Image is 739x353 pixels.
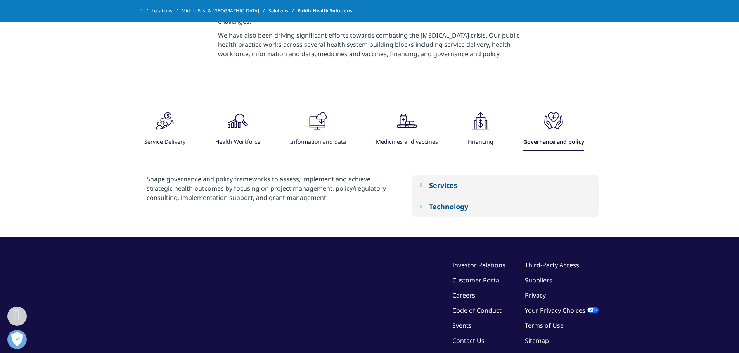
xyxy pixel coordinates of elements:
div: Financing [468,134,493,151]
p: We have also been driving significant efforts towards combating the [MEDICAL_DATA] crisis. Our pu... [218,31,521,63]
a: Sitemap [525,336,549,345]
a: Customer Portal [452,276,501,284]
a: Solutions [268,4,298,18]
a: Events [452,321,472,330]
div: Health Workforce [215,134,260,151]
button: Financing [467,109,493,151]
button: Open Preferences [7,330,27,349]
a: Contact Us [452,336,485,345]
button: Technology [412,196,599,217]
button: Service Delivery [143,109,185,151]
a: Middle East & [GEOGRAPHIC_DATA] [182,4,268,18]
div: Governance and policy [523,134,584,151]
div: Technology [429,202,468,211]
button: Services [412,175,599,196]
a: Privacy [525,291,546,300]
a: Investor Relations [452,261,505,269]
a: Terms of Use [525,321,564,330]
a: Your Privacy Choices [525,306,599,315]
div: Shape governance and policy frameworks to assess, implement and achieve strategic health outcomes... [147,174,395,218]
div: Medicines and vaccines [376,134,438,151]
button: Medicines and vaccines [375,109,438,151]
a: Locations [152,4,182,18]
button: Information and data [289,109,346,151]
a: Third-Party Access [525,261,579,269]
button: Governance and policy [522,109,584,151]
button: Health Workforce [214,109,260,151]
a: Careers [452,291,475,300]
div: Service Delivery [144,134,185,151]
span: Public Health Solutions [298,4,352,18]
a: Code of Conduct [452,306,502,315]
div: Information and data [290,134,346,151]
a: Suppliers [525,276,552,284]
div: Services [429,181,457,190]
